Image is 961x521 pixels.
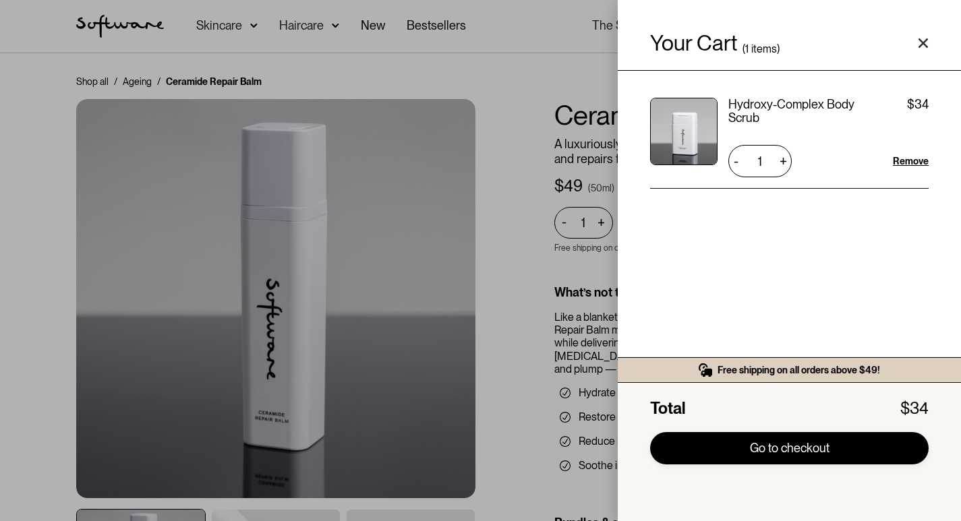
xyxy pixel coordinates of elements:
div: ( [742,44,745,54]
div: $34 [907,98,929,125]
a: Close cart [918,38,929,49]
div: Remove [893,154,929,168]
div: - [728,150,743,172]
div: $34 [900,399,929,419]
h4: Your Cart [650,32,737,54]
a: Remove item from cart [893,154,929,168]
div: Hydroxy-Complex Body Scrub [728,98,875,125]
div: + [775,150,792,172]
div: Total [650,399,685,419]
div: items) [751,44,780,54]
a: Go to checkout [650,432,929,464]
div: Free shipping on all orders above $49! [718,364,880,376]
div: 1 [745,44,749,54]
